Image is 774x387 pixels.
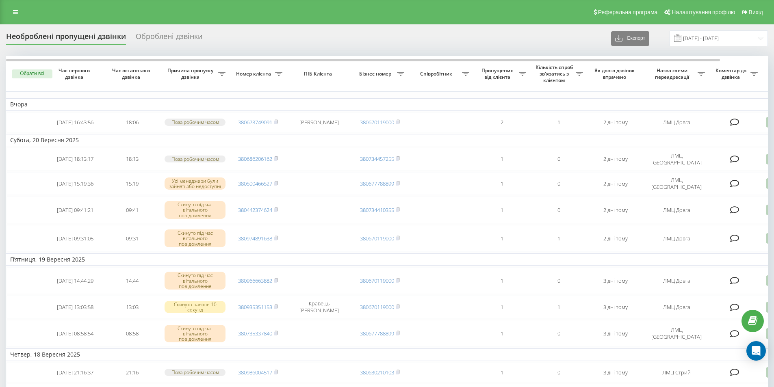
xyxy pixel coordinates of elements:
td: 1 [473,363,530,383]
a: 380734410355 [360,206,394,214]
span: Пропущених від клієнта [477,67,519,80]
td: 1 [473,296,530,318]
a: 380935351153 [238,303,272,311]
td: [DATE] 18:13:17 [47,148,104,171]
td: 3 дні тому [587,267,644,294]
a: 380670119000 [360,303,394,311]
td: ЛМЦ Довга [644,296,709,318]
td: ЛМЦ Довга [644,267,709,294]
a: 380734457255 [360,155,394,162]
td: 0 [530,172,587,195]
td: 2 дні тому [587,225,644,252]
td: 1 [530,225,587,252]
td: 09:31 [104,225,160,252]
td: ЛМЦ [GEOGRAPHIC_DATA] [644,320,709,347]
td: [DATE] 14:44:29 [47,267,104,294]
td: 1 [530,112,587,132]
span: Кількість спроб зв'язатись з клієнтом [534,64,576,83]
span: Назва схеми переадресації [648,67,698,80]
td: 0 [530,197,587,223]
a: 380673749091 [238,119,272,126]
div: Поза робочим часом [165,369,225,376]
td: 1 [473,320,530,347]
div: Скинуто під час вітального повідомлення [165,325,225,343]
td: 0 [530,148,587,171]
td: 1 [473,148,530,171]
td: 13:03 [104,296,160,318]
a: 380670119000 [360,277,394,284]
a: 380677788899 [360,180,394,187]
div: Скинуто раніше 10 секунд [165,301,225,313]
span: Як довго дзвінок втрачено [594,67,637,80]
a: 380677788899 [360,330,394,337]
td: 1 [473,197,530,223]
td: 2 дні тому [587,172,644,195]
a: 380670119000 [360,119,394,126]
span: Налаштування профілю [672,9,735,15]
td: Кравець [PERSON_NAME] [286,296,351,318]
button: Експорт [611,31,649,46]
td: 0 [530,320,587,347]
td: 2 дні тому [587,112,644,132]
span: Час першого дзвінка [53,67,97,80]
div: Open Intercom Messenger [746,341,766,361]
td: ЛМЦ Довга [644,225,709,252]
td: 09:41 [104,197,160,223]
td: 1 [530,296,587,318]
td: 2 дні тому [587,148,644,171]
td: 3 дні тому [587,296,644,318]
span: Вихід [749,9,763,15]
span: Причина пропуску дзвінка [165,67,218,80]
span: Коментар до дзвінка [713,67,750,80]
div: Поза робочим часом [165,156,225,162]
a: 380735337840 [238,330,272,337]
td: 14:44 [104,267,160,294]
a: 380966663882 [238,277,272,284]
div: Скинуто під час вітального повідомлення [165,201,225,219]
td: 3 дні тому [587,363,644,383]
td: [PERSON_NAME] [286,112,351,132]
td: 0 [530,363,587,383]
div: Поза робочим часом [165,119,225,125]
td: 3 дні тому [587,320,644,347]
div: Необроблені пропущені дзвінки [6,32,126,45]
td: [DATE] 08:58:54 [47,320,104,347]
td: [DATE] 21:16:37 [47,363,104,383]
button: Обрати всі [12,69,52,78]
span: Бізнес номер [356,71,397,77]
td: ЛМЦ [GEOGRAPHIC_DATA] [644,148,709,171]
div: Усі менеджери були зайняті або недоступні [165,177,225,190]
span: Реферальна програма [598,9,658,15]
td: [DATE] 09:31:05 [47,225,104,252]
td: 1 [473,267,530,294]
td: 18:13 [104,148,160,171]
a: 380974891638 [238,235,272,242]
a: 380442374624 [238,206,272,214]
span: Час останнього дзвінка [110,67,154,80]
td: [DATE] 09:41:21 [47,197,104,223]
a: 380630210103 [360,369,394,376]
div: Оброблені дзвінки [136,32,202,45]
td: [DATE] 16:43:56 [47,112,104,132]
a: 380500466527 [238,180,272,187]
a: 380986004517 [238,369,272,376]
span: Співробітник [412,71,462,77]
td: 2 дні тому [587,197,644,223]
span: ПІБ Клієнта [293,71,345,77]
td: 0 [530,267,587,294]
td: 2 [473,112,530,132]
td: [DATE] 13:03:58 [47,296,104,318]
td: ЛМЦ Довга [644,112,709,132]
td: ЛМЦ Стрий [644,363,709,383]
td: 15:19 [104,172,160,195]
span: Номер клієнта [234,71,275,77]
a: 380670119000 [360,235,394,242]
td: 18:06 [104,112,160,132]
div: Скинуто під час вітального повідомлення [165,272,225,290]
td: ЛМЦ Довга [644,197,709,223]
td: [DATE] 15:19:36 [47,172,104,195]
td: 1 [473,172,530,195]
td: ЛМЦ [GEOGRAPHIC_DATA] [644,172,709,195]
div: Скинуто під час вітального повідомлення [165,229,225,247]
td: 1 [473,225,530,252]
